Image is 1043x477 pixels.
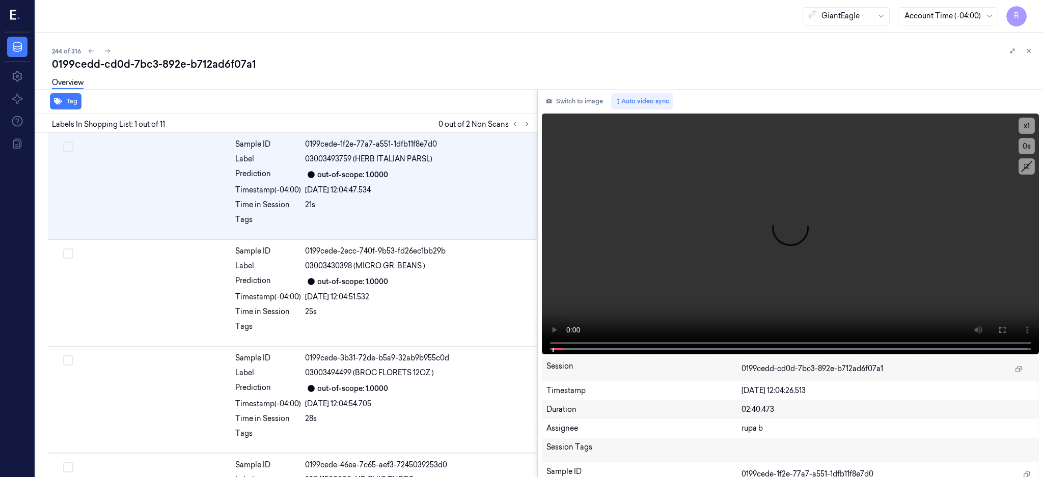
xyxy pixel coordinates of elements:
[235,321,301,338] div: Tags
[235,214,301,231] div: Tags
[742,404,1034,415] div: 02:40.473
[317,170,388,180] div: out-of-scope: 1.0000
[52,57,1035,71] div: 0199cedd-cd0d-7bc3-892e-b712ad6f07a1
[546,361,742,377] div: Session
[1019,138,1035,154] button: 0s
[235,399,301,409] div: Timestamp (-04:00)
[305,353,531,363] div: 0199cede-3b31-72de-b5a9-32ab9b955c0d
[546,423,742,434] div: Assignee
[305,292,531,302] div: [DATE] 12:04:51.532
[235,306,301,317] div: Time in Session
[235,275,301,288] div: Prediction
[305,261,425,271] span: 03003430398 (MICRO GR. BEANS )
[742,385,1034,396] div: [DATE] 12:04:26.513
[546,385,742,396] div: Timestamp
[317,383,388,394] div: out-of-scope: 1.0000
[305,246,531,257] div: 0199cede-2ecc-740f-9b53-fd26ec1bb29b
[235,139,301,150] div: Sample ID
[305,200,531,210] div: 21s
[235,368,301,378] div: Label
[50,93,81,109] button: Tag
[305,413,531,424] div: 28s
[235,185,301,195] div: Timestamp (-04:00)
[305,368,434,378] span: 03003494499 (BROC FLORETS 12OZ )
[546,442,742,458] div: Session Tags
[63,142,73,152] button: Select row
[305,185,531,195] div: [DATE] 12:04:47.534
[438,118,533,130] span: 0 out of 2 Non Scans
[317,276,388,287] div: out-of-scope: 1.0000
[235,353,301,363] div: Sample ID
[63,248,73,259] button: Select row
[305,139,531,150] div: 0199cede-1f2e-77a7-a551-1dfb11f8e7d0
[235,246,301,257] div: Sample ID
[235,292,301,302] div: Timestamp (-04:00)
[235,460,301,470] div: Sample ID
[235,261,301,271] div: Label
[63,355,73,366] button: Select row
[63,462,73,472] button: Select row
[305,460,531,470] div: 0199cede-46ea-7c65-aef3-7245039253d0
[742,363,883,374] span: 0199cedd-cd0d-7bc3-892e-b712ad6f07a1
[305,154,432,164] span: 03003493759 (HERB ITALIAN PARSL)
[742,423,1034,434] div: rupa b
[305,306,531,317] div: 25s
[235,428,301,444] div: Tags
[611,93,673,109] button: Auto video sync
[235,169,301,181] div: Prediction
[1006,6,1027,26] button: R
[52,47,81,55] span: 244 of 316
[305,399,531,409] div: [DATE] 12:04:54.705
[542,93,607,109] button: Switch to image
[1019,118,1035,134] button: x1
[235,200,301,210] div: Time in Session
[235,154,301,164] div: Label
[52,77,84,89] a: Overview
[546,404,742,415] div: Duration
[235,382,301,395] div: Prediction
[235,413,301,424] div: Time in Session
[52,119,165,130] span: Labels In Shopping List: 1 out of 11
